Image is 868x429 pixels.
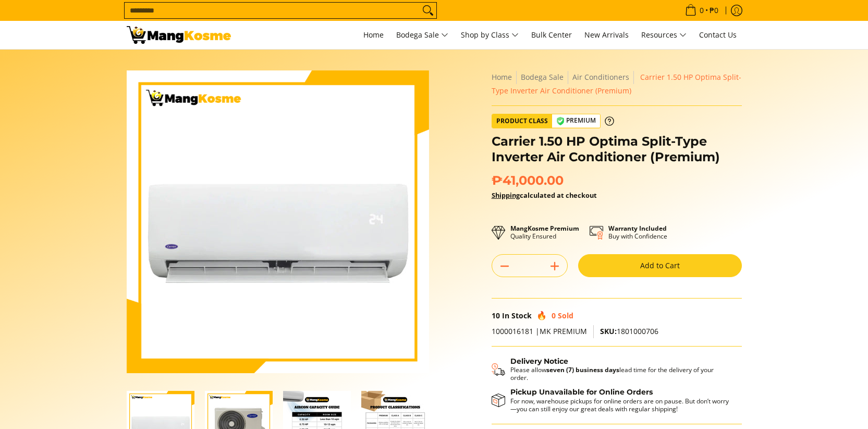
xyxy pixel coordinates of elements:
strong: MangKosme Premium [510,224,579,233]
span: New Arrivals [584,30,629,40]
span: SKU: [600,326,617,336]
a: New Arrivals [579,21,634,49]
p: Quality Ensured [510,224,579,240]
span: ₱41,000.00 [492,173,564,188]
span: Resources [641,29,687,42]
span: Sold [558,311,573,320]
strong: Delivery Notice [510,356,568,366]
span: ₱0 [708,7,720,14]
span: 1000016181 |MK PREMIUM [492,326,587,336]
p: For now, warehouse pickups for online orders are on pause. But don’t worry—you can still enjoy ou... [510,397,731,413]
a: Home [358,21,389,49]
span: In Stock [502,311,532,320]
span: Shop by Class [461,29,519,42]
a: Resources [636,21,692,49]
button: Add [542,258,567,275]
a: Air Conditioners [572,72,629,82]
a: Shipping [492,190,520,200]
strong: Pickup Unavailable for Online Orders [510,387,653,397]
button: Search [420,3,436,18]
nav: Breadcrumbs [492,70,742,98]
span: 10 [492,311,500,320]
span: Home [363,30,384,40]
span: 1801000706 [600,326,658,336]
img: Carrier 1.50 HP Optima Split-Type Inverter Air Conditioner (Premium) [127,70,429,373]
span: Contact Us [699,30,737,40]
a: Bodega Sale [391,21,454,49]
span: Premium [552,114,600,127]
h1: Carrier 1.50 HP Optima Split-Type Inverter Air Conditioner (Premium) [492,134,742,165]
span: 0 [552,311,556,320]
p: Buy with Confidence [608,224,667,240]
span: Carrier 1.50 HP Optima Split-Type Inverter Air Conditioner (Premium) [492,72,741,96]
nav: Main Menu [241,21,742,49]
a: Product Class Premium [492,114,614,128]
span: 0 [698,7,705,14]
p: Please allow lead time for the delivery of your order. [510,366,731,382]
a: Bodega Sale [521,72,564,82]
button: Shipping & Delivery [492,357,731,382]
button: Subtract [492,258,517,275]
a: Bulk Center [526,21,577,49]
img: Carrier 1.50 HP Optima Split-Type Inverter Air Conditioner (Premium) | Mang Kosme [127,26,231,44]
a: Contact Us [694,21,742,49]
span: Bodega Sale [396,29,448,42]
button: Add to Cart [578,254,742,277]
img: premium-badge-icon.webp [556,117,565,125]
a: Shop by Class [456,21,524,49]
strong: calculated at checkout [492,190,597,200]
span: Bulk Center [531,30,572,40]
strong: Warranty Included [608,224,667,233]
a: Home [492,72,512,82]
strong: seven (7) business days [546,365,619,374]
span: Product Class [492,114,552,128]
span: • [682,5,722,16]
